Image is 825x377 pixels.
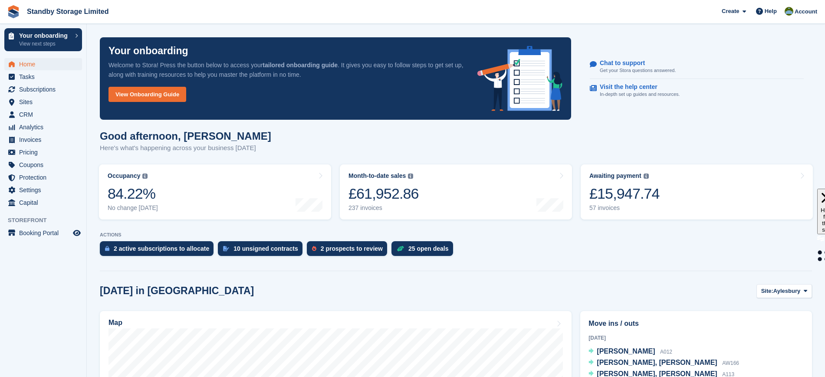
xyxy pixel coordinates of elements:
div: 57 invoices [589,204,660,212]
a: Awaiting payment £15,947.74 57 invoices [581,164,813,220]
span: Coupons [19,159,71,171]
img: icon-info-grey-7440780725fd019a000dd9b08b2336e03edf1995a4989e88bcd33f0948082b44.svg [644,174,649,179]
span: Subscriptions [19,83,71,95]
strong: tailored onboarding guide [263,62,338,69]
button: Site: Aylesbury [756,284,812,298]
h2: [DATE] in [GEOGRAPHIC_DATA] [100,285,254,297]
div: £15,947.74 [589,185,660,203]
a: menu [4,227,82,239]
h1: Good afternoon, [PERSON_NAME] [100,130,271,142]
a: menu [4,197,82,209]
a: Visit the help center In-depth set up guides and resources. [590,79,804,102]
span: Settings [19,184,71,196]
a: Preview store [72,228,82,238]
span: Pricing [19,146,71,158]
a: Month-to-date sales £61,952.86 237 invoices [340,164,572,220]
div: No change [DATE] [108,204,158,212]
a: [PERSON_NAME], [PERSON_NAME] AW166 [588,357,739,369]
a: 10 unsigned contracts [218,241,307,260]
span: Booking Portal [19,227,71,239]
span: Invoices [19,134,71,146]
span: Analytics [19,121,71,133]
a: Occupancy 84.22% No change [DATE] [99,164,331,220]
span: A012 [660,349,672,355]
a: 25 open deals [391,241,457,260]
img: contract_signature_icon-13c848040528278c33f63329250d36e43548de30e8caae1d1a13099fd9432cc5.svg [223,246,229,251]
img: active_subscription_to_allocate_icon-d502201f5373d7db506a760aba3b589e785aa758c864c3986d89f69b8ff3... [105,246,109,251]
a: View Onboarding Guide [108,87,186,102]
p: View next steps [19,40,71,48]
a: Standby Storage Limited [23,4,112,19]
a: menu [4,184,82,196]
a: menu [4,146,82,158]
p: In-depth set up guides and resources. [600,91,680,98]
div: [DATE] [588,334,804,342]
span: Tasks [19,71,71,83]
img: deal-1b604bf984904fb50ccaf53a9ad4b4a5d6e5aea283cecdc64d6e3604feb123c2.svg [397,246,404,252]
img: onboarding-info-6c161a55d2c0e0a8cae90662b2fe09162a5109e8cc188191df67fb4f79e88e88.svg [477,46,562,111]
span: Create [722,7,739,16]
p: Chat to support [600,59,669,67]
span: Protection [19,171,71,184]
p: Your onboarding [108,46,188,56]
div: 10 unsigned contracts [233,245,298,252]
div: Month-to-date sales [348,172,406,180]
img: prospect-51fa495bee0391a8d652442698ab0144808aea92771e9ea1ae160a38d050c398.svg [312,246,316,251]
img: Aaron Winter [785,7,793,16]
a: menu [4,134,82,146]
span: [PERSON_NAME], [PERSON_NAME] [597,359,717,366]
span: Home [19,58,71,70]
a: 2 prospects to review [307,241,391,260]
span: Sites [19,96,71,108]
p: Your onboarding [19,33,71,39]
a: Chat to support Get your Stora questions answered. [590,55,804,79]
img: icon-info-grey-7440780725fd019a000dd9b08b2336e03edf1995a4989e88bcd33f0948082b44.svg [142,174,148,179]
span: Site: [761,287,773,295]
a: menu [4,159,82,171]
div: 2 active subscriptions to allocate [114,245,209,252]
h2: Map [108,319,122,327]
div: 2 prospects to review [321,245,383,252]
p: Get your Stora questions answered. [600,67,676,74]
a: 2 active subscriptions to allocate [100,241,218,260]
img: stora-icon-8386f47178a22dfd0bd8f6a31ec36ba5ce8667c1dd55bd0f319d3a0aa187defe.svg [7,5,20,18]
span: AW166 [722,360,739,366]
a: menu [4,96,82,108]
div: £61,952.86 [348,185,419,203]
div: Occupancy [108,172,140,180]
a: menu [4,71,82,83]
p: ACTIONS [100,232,812,238]
a: menu [4,83,82,95]
a: menu [4,108,82,121]
div: Awaiting payment [589,172,641,180]
p: Here's what's happening across your business [DATE] [100,143,271,153]
span: Storefront [8,216,86,225]
span: Account [795,7,817,16]
img: icon-info-grey-7440780725fd019a000dd9b08b2336e03edf1995a4989e88bcd33f0948082b44.svg [408,174,413,179]
div: 237 invoices [348,204,419,212]
p: Welcome to Stora! Press the button below to access your . It gives you easy to follow steps to ge... [108,60,463,79]
span: Aylesbury [773,287,800,295]
div: 84.22% [108,185,158,203]
a: menu [4,58,82,70]
p: Visit the help center [600,83,673,91]
span: Capital [19,197,71,209]
span: CRM [19,108,71,121]
div: 25 open deals [408,245,449,252]
span: Help [765,7,777,16]
span: [PERSON_NAME] [597,347,655,355]
h2: Move ins / outs [588,318,804,329]
a: menu [4,171,82,184]
a: Your onboarding View next steps [4,28,82,51]
a: [PERSON_NAME] A012 [588,346,672,357]
a: menu [4,121,82,133]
